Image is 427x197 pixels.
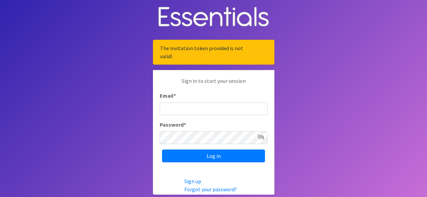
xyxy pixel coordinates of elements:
label: Password [160,121,186,129]
div: The invitation token provided is not valid! [153,40,274,65]
p: Sign in to start your session [160,77,268,92]
abbr: required [184,121,186,128]
abbr: required [174,92,176,99]
label: Email [160,92,176,100]
input: Log in [162,150,265,162]
a: Forgot your password? [184,186,237,193]
a: Sign up [184,178,201,185]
